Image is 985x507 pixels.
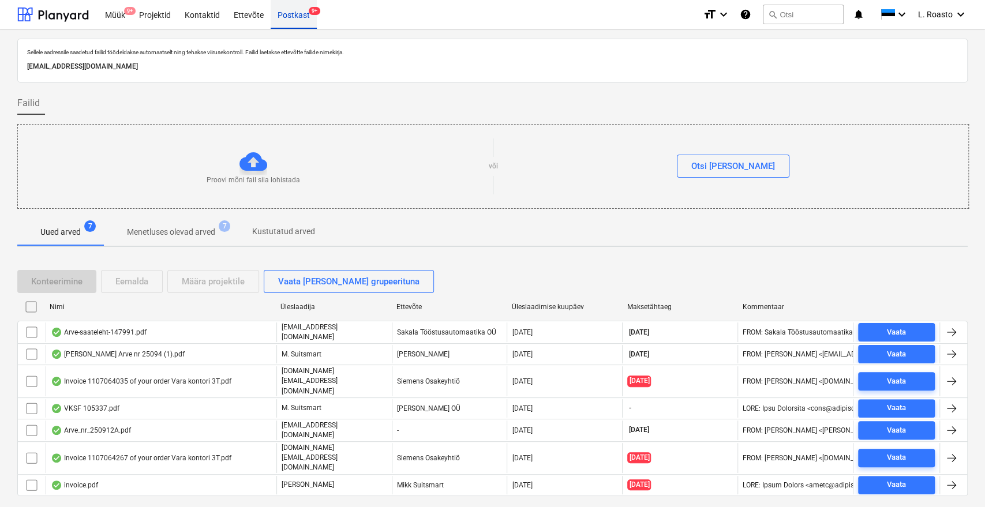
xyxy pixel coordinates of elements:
div: Invoice 1107064035 of your order Vara kontori 3T.pdf [51,377,231,386]
div: Siemens Osakeyhtiö [392,443,507,472]
div: [DATE] [512,350,532,358]
button: Vaata [858,345,935,363]
div: [DATE] [512,377,532,385]
span: [DATE] [627,452,651,463]
div: [PERSON_NAME] Arve nr 25094 (1).pdf [51,350,185,359]
p: Uued arved [40,226,81,238]
div: Andmed failist loetud [51,426,62,435]
div: [PERSON_NAME] OÜ [392,399,507,418]
div: Vaata [887,375,906,388]
div: Üleslaadimise kuupäev [512,303,618,311]
div: Nimi [50,303,271,311]
div: Ettevõte [396,303,502,311]
div: Andmed failist loetud [51,350,62,359]
div: Vaata [887,478,906,491]
span: [DATE] [627,479,651,490]
span: [DATE] [627,328,650,337]
div: [PERSON_NAME] [392,345,507,363]
span: 9+ [309,7,320,15]
span: Failid [17,96,40,110]
button: Vaata [858,421,935,440]
p: Menetluses olevad arved [127,226,215,238]
div: - [392,420,507,440]
p: [EMAIL_ADDRESS][DOMAIN_NAME] [282,322,387,342]
div: Sakala Tööstusautomaatika OÜ [392,322,507,342]
div: Vaata [887,401,906,415]
button: Vaata [858,323,935,341]
p: [PERSON_NAME] [282,480,334,490]
p: Proovi mõni fail siia lohistada [207,175,300,185]
div: [DATE] [512,426,532,434]
span: 7 [219,220,230,232]
div: [DATE] [512,454,532,462]
div: Invoice 1107064267 of your order Vara kontori 3T.pdf [51,453,231,463]
span: 9+ [124,7,136,15]
div: Andmed failist loetud [51,480,62,490]
div: Kommentaar [743,303,849,311]
span: [DATE] [627,375,651,386]
span: [DATE] [627,350,650,359]
div: Maksetähtaeg [627,303,733,311]
p: [EMAIL_ADDRESS][DOMAIN_NAME] [27,61,958,73]
div: Andmed failist loetud [51,377,62,386]
button: Otsi [PERSON_NAME] [677,155,789,178]
button: Vaata [858,372,935,390]
div: Vaata [887,348,906,361]
div: Üleslaadija [280,303,387,311]
div: Vaata [PERSON_NAME] grupeerituna [278,274,420,289]
div: Vaata [887,326,906,339]
button: Vaata [858,399,935,418]
div: [DATE] [512,328,532,336]
p: M. Suitsmart [282,350,321,359]
span: 7 [84,220,96,232]
p: M. Suitsmart [282,403,321,413]
p: [DOMAIN_NAME][EMAIL_ADDRESS][DOMAIN_NAME] [282,366,387,396]
p: [DOMAIN_NAME][EMAIL_ADDRESS][DOMAIN_NAME] [282,443,387,472]
div: Siemens Osakeyhtiö [392,366,507,396]
div: [DATE] [512,481,532,489]
div: [DATE] [512,404,532,412]
p: Sellele aadressile saadetud failid töödeldakse automaatselt ning tehakse viirusekontroll. Failid ... [27,48,958,56]
span: [DATE] [627,425,650,435]
div: Proovi mõni fail siia lohistadavõiOtsi [PERSON_NAME] [17,124,969,209]
div: Mikk Suitsmart [392,476,507,494]
div: Arve-saateleht-147991.pdf [51,328,147,337]
div: Vaata [887,424,906,437]
div: Arve_nr_250912A.pdf [51,426,131,435]
div: invoice.pdf [51,480,98,490]
div: Andmed failist loetud [51,453,62,463]
div: VKSF 105337.pdf [51,404,119,413]
div: Vaata [887,451,906,464]
div: Andmed failist loetud [51,328,62,337]
div: Andmed failist loetud [51,404,62,413]
button: Vaata [858,476,935,494]
p: Kustutatud arved [252,226,315,238]
button: Vaata [PERSON_NAME] grupeerituna [264,270,434,293]
button: Vaata [858,449,935,467]
span: - [627,403,632,413]
p: [EMAIL_ADDRESS][DOMAIN_NAME] [282,420,387,440]
p: või [489,162,498,171]
div: Otsi [PERSON_NAME] [691,159,775,174]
